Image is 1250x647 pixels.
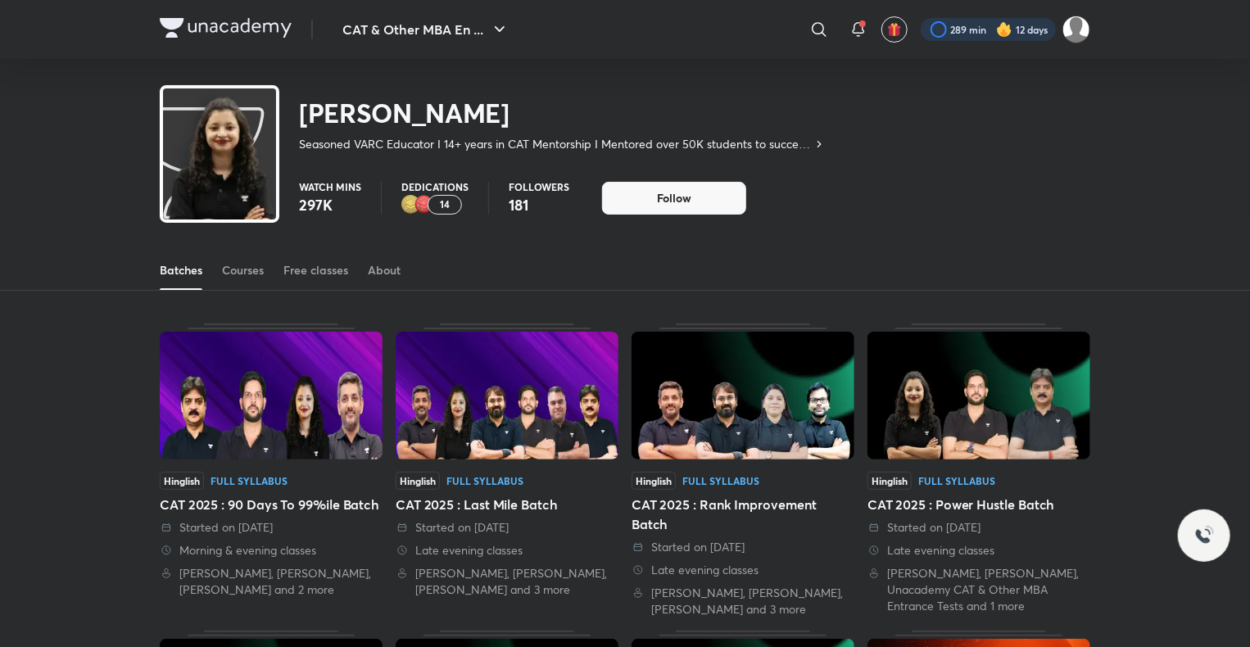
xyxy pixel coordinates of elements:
[1194,526,1214,545] img: ttu
[632,539,854,555] div: Started on 13 Jul 2025
[160,251,202,290] a: Batches
[160,519,383,536] div: Started on 31 Aug 2025
[396,542,618,559] div: Late evening classes
[881,16,908,43] button: avatar
[160,262,202,278] div: Batches
[867,332,1090,459] img: Thumbnail
[446,476,523,486] div: Full Syllabus
[509,182,569,192] p: Followers
[160,495,383,514] div: CAT 2025 : 90 Days To 99%ile Batch
[396,323,618,618] div: CAT 2025 : Last Mile Batch
[368,251,401,290] a: About
[401,182,469,192] p: Dedications
[396,332,618,459] img: Thumbnail
[918,476,995,486] div: Full Syllabus
[160,18,292,42] a: Company Logo
[867,495,1090,514] div: CAT 2025 : Power Hustle Batch
[160,323,383,618] div: CAT 2025 : 90 Days To 99%ile Batch
[867,565,1090,614] div: Lokesh Agarwal, Ravi Kumar, Unacademy CAT & Other MBA Entrance Tests and 1 more
[867,472,912,490] span: Hinglish
[632,472,676,490] span: Hinglish
[160,542,383,559] div: Morning & evening classes
[211,476,288,486] div: Full Syllabus
[299,136,813,152] p: Seasoned VARC Educator I 14+ years in CAT Mentorship I Mentored over 50K students to success I Ex...
[509,195,569,215] p: 181
[401,195,421,215] img: educator badge2
[996,21,1012,38] img: streak
[299,97,826,129] h2: [PERSON_NAME]
[414,195,434,215] img: educator badge1
[283,251,348,290] a: Free classes
[632,585,854,618] div: Amiya Kumar, Deepika Awasthi, Saral Nashier and 3 more
[160,332,383,459] img: Thumbnail
[368,262,401,278] div: About
[632,495,854,534] div: CAT 2025 : Rank Improvement Batch
[283,262,348,278] div: Free classes
[867,542,1090,559] div: Late evening classes
[160,18,292,38] img: Company Logo
[160,565,383,598] div: Lokesh Agarwal, Ravi Kumar, Saral Nashier and 2 more
[632,323,854,618] div: CAT 2025 : Rank Improvement Batch
[632,562,854,578] div: Late evening classes
[602,182,746,215] button: Follow
[867,519,1090,536] div: Started on 8 Jul 2025
[657,190,691,206] span: Follow
[222,251,264,290] a: Courses
[333,13,519,46] button: CAT & Other MBA En ...
[887,22,902,37] img: avatar
[396,565,618,598] div: Lokesh Agarwal, Ravi Kumar, Ronakkumar Shah and 3 more
[867,323,1090,618] div: CAT 2025 : Power Hustle Batch
[222,262,264,278] div: Courses
[682,476,759,486] div: Full Syllabus
[632,332,854,459] img: Thumbnail
[163,92,276,255] img: class
[396,495,618,514] div: CAT 2025 : Last Mile Batch
[440,199,450,210] p: 14
[299,182,361,192] p: Watch mins
[1062,16,1090,43] img: Aparna Dubey
[396,472,440,490] span: Hinglish
[396,519,618,536] div: Started on 4 Aug 2025
[299,195,361,215] p: 297K
[160,472,204,490] span: Hinglish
